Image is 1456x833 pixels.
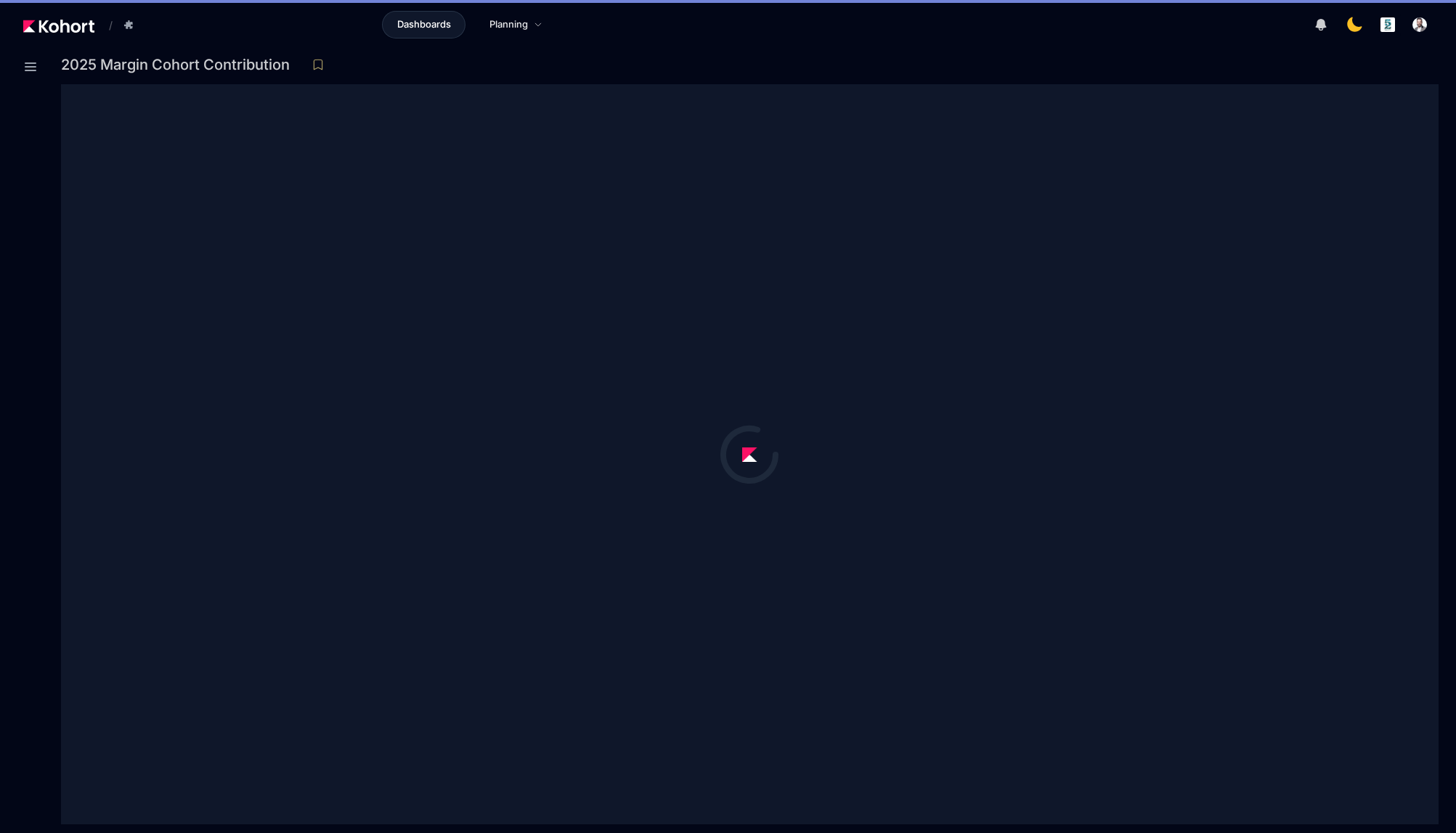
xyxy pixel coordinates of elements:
[61,57,298,72] h3: 2025 Margin Cohort Contribution
[397,17,451,32] span: Dashboards
[1380,17,1395,32] img: logo_logo_images_1_20240607072359498299_20240828135028712857.jpeg
[474,11,558,38] a: Planning
[382,11,465,38] a: Dashboards
[489,17,528,32] span: Planning
[97,17,113,33] span: /
[23,20,94,33] img: Kohort logo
